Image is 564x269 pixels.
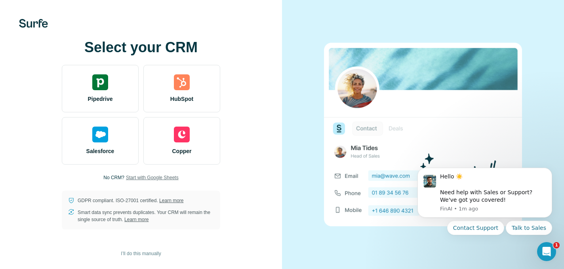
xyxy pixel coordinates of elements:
button: I’ll do this manually [115,248,166,260]
span: Pipedrive [88,95,112,103]
a: Learn more [159,198,183,203]
img: hubspot's logo [174,74,190,90]
span: 1 [553,242,560,248]
h1: Select your CRM [62,40,220,55]
a: Learn more [124,217,149,222]
img: salesforce's logo [92,127,108,142]
span: Copper [172,147,192,155]
p: No CRM? [103,174,124,181]
img: copper's logo [174,127,190,142]
p: GDPR compliant. ISO-27001 certified. [78,197,183,204]
img: none image [324,43,522,226]
span: I’ll do this manually [121,250,161,257]
img: pipedrive's logo [92,74,108,90]
p: Smart data sync prevents duplicates. Your CRM will remain the single source of truth. [78,209,214,223]
span: Salesforce [86,147,114,155]
img: Surfe's logo [19,19,48,28]
span: HubSpot [170,95,193,103]
iframe: Intercom live chat [537,242,556,261]
iframe: Intercom notifications message [406,158,564,265]
button: Start with Google Sheets [126,174,179,181]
